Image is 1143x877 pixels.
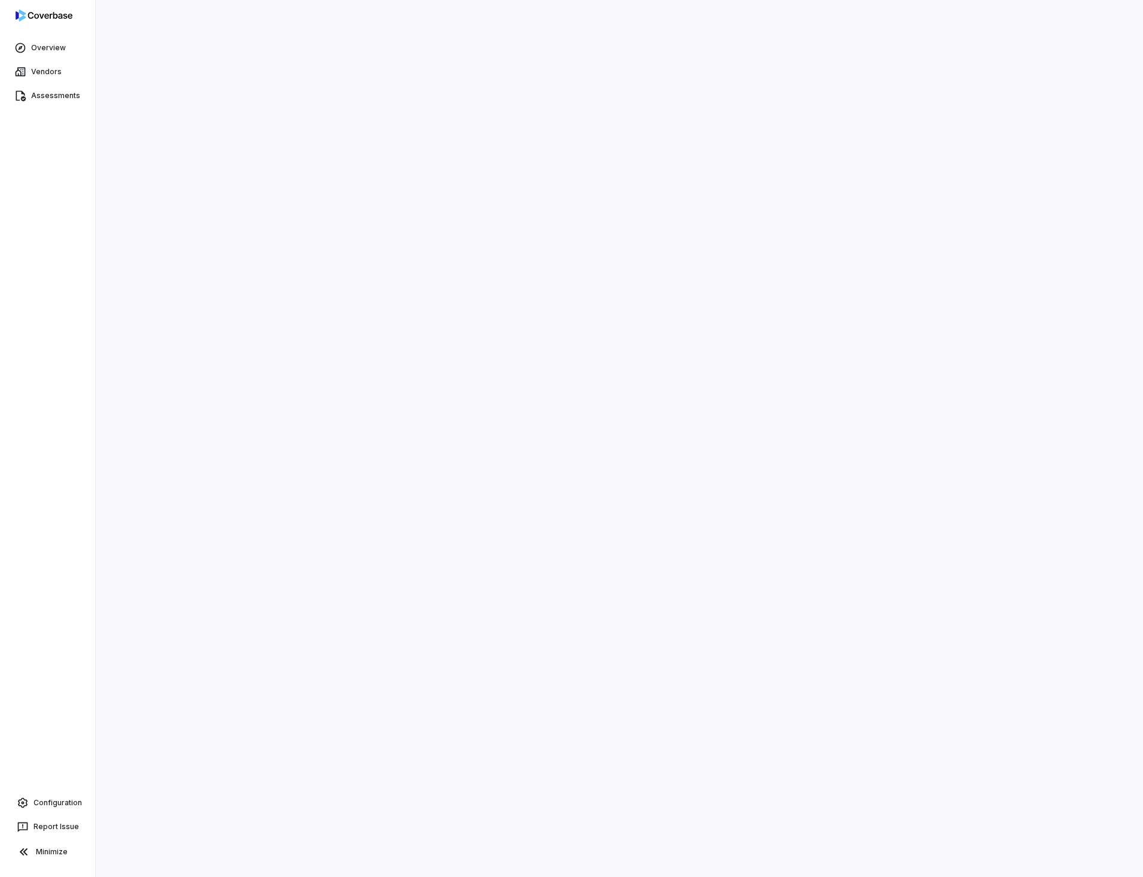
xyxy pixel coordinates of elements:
a: Assessments [2,85,93,106]
button: Report Issue [5,816,90,838]
a: Configuration [5,792,90,814]
a: Vendors [2,61,93,83]
button: Minimize [5,840,90,864]
img: logo-D7KZi-bG.svg [16,10,72,22]
a: Overview [2,37,93,59]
